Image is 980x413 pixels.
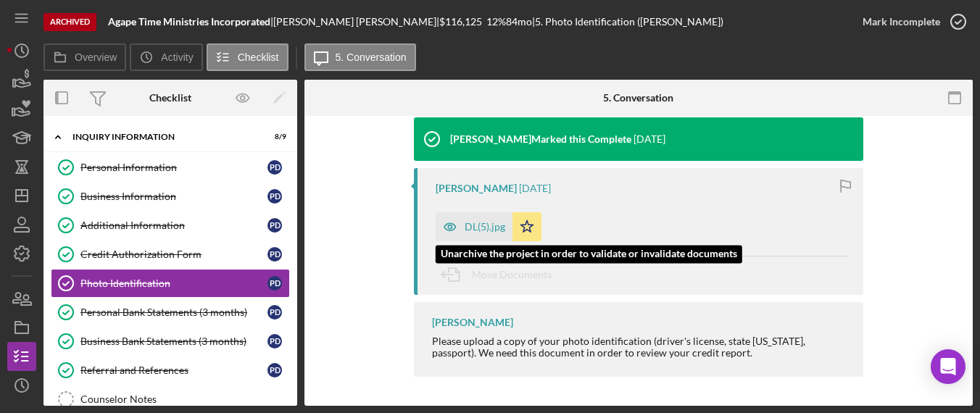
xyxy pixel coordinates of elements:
[43,13,96,31] div: Archived
[80,249,267,260] div: Credit Authorization Form
[267,218,282,233] div: P D
[304,43,416,71] button: 5. Conversation
[267,247,282,262] div: P D
[436,212,541,241] button: DL(5).jpg
[149,92,191,104] div: Checklist
[439,16,486,28] div: $116,125
[465,221,505,233] div: DL(5).jpg
[130,43,202,71] button: Activity
[80,335,267,347] div: Business Bank Statements (3 months)
[80,162,267,173] div: Personal Information
[863,7,940,36] div: Mark Incomplete
[51,182,290,211] a: Business InformationPD
[80,191,267,202] div: Business Information
[267,334,282,349] div: P D
[80,393,289,405] div: Counselor Notes
[75,51,117,63] label: Overview
[108,16,273,28] div: |
[336,51,407,63] label: 5. Conversation
[72,133,250,141] div: INQUIRY INFORMATION
[80,278,267,289] div: Photo Identification
[51,269,290,298] a: Photo IdentificationPD
[80,364,267,376] div: Referral and References
[532,16,723,28] div: | 5. Photo Identification ([PERSON_NAME])
[436,256,566,293] button: Move Documents
[51,356,290,385] a: Referral and ReferencesPD
[161,51,193,63] label: Activity
[260,133,286,141] div: 8 / 9
[486,16,506,28] div: 12 %
[51,327,290,356] a: Business Bank Statements (3 months)PD
[432,317,513,328] div: [PERSON_NAME]
[273,16,439,28] div: [PERSON_NAME] [PERSON_NAME] |
[51,298,290,327] a: Personal Bank Statements (3 months)PD
[51,240,290,269] a: Credit Authorization FormPD
[108,15,270,28] b: Agape Time Ministries Incorporated
[207,43,288,71] button: Checklist
[436,183,517,194] div: [PERSON_NAME]
[848,7,973,36] button: Mark Incomplete
[267,363,282,377] div: P D
[931,349,966,384] div: Open Intercom Messenger
[634,133,665,145] time: 2024-02-26 18:26
[267,276,282,291] div: P D
[519,183,551,194] time: 2024-02-26 18:26
[267,160,282,175] div: P D
[603,92,673,104] div: 5. Conversation
[51,211,290,240] a: Additional InformationPD
[450,133,631,145] div: [PERSON_NAME] Marked this Complete
[80,220,267,231] div: Additional Information
[267,305,282,320] div: P D
[472,268,552,280] span: Move Documents
[80,306,267,318] div: Personal Bank Statements (3 months)
[238,51,279,63] label: Checklist
[506,16,532,28] div: 84 mo
[51,153,290,182] a: Personal InformationPD
[43,43,126,71] button: Overview
[432,335,849,359] div: Please upload a copy of your photo identification (driver's license, state [US_STATE], passport)....
[267,189,282,204] div: P D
